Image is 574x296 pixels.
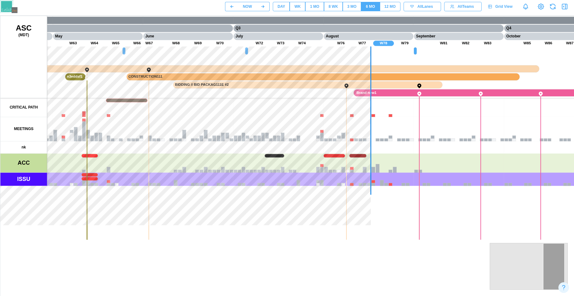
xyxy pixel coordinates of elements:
[243,4,252,10] div: NOW
[520,1,531,12] a: Notifications
[404,2,441,11] button: AllLanes
[277,4,285,10] div: DAY
[458,2,474,11] span: All Teams
[238,2,256,11] button: NOW
[347,4,356,10] div: 3 MO
[290,2,305,11] button: WK
[343,2,361,11] button: 3 MO
[548,2,557,11] button: Refresh Grid
[294,4,301,10] div: WK
[380,2,400,11] button: 12 MO
[305,2,324,11] button: 1 MO
[417,2,433,11] span: All Lanes
[495,2,513,11] span: Grid View
[537,2,545,11] a: View Project
[273,2,290,11] button: DAY
[560,2,569,11] button: Open Drawer
[444,2,482,11] button: AllTeams
[324,2,343,11] button: 8 WK
[329,4,338,10] div: 8 WK
[361,2,380,11] button: 6 MO
[366,4,375,10] div: 6 MO
[310,4,319,10] div: 1 MO
[485,2,517,11] a: Grid View
[385,4,396,10] div: 12 MO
